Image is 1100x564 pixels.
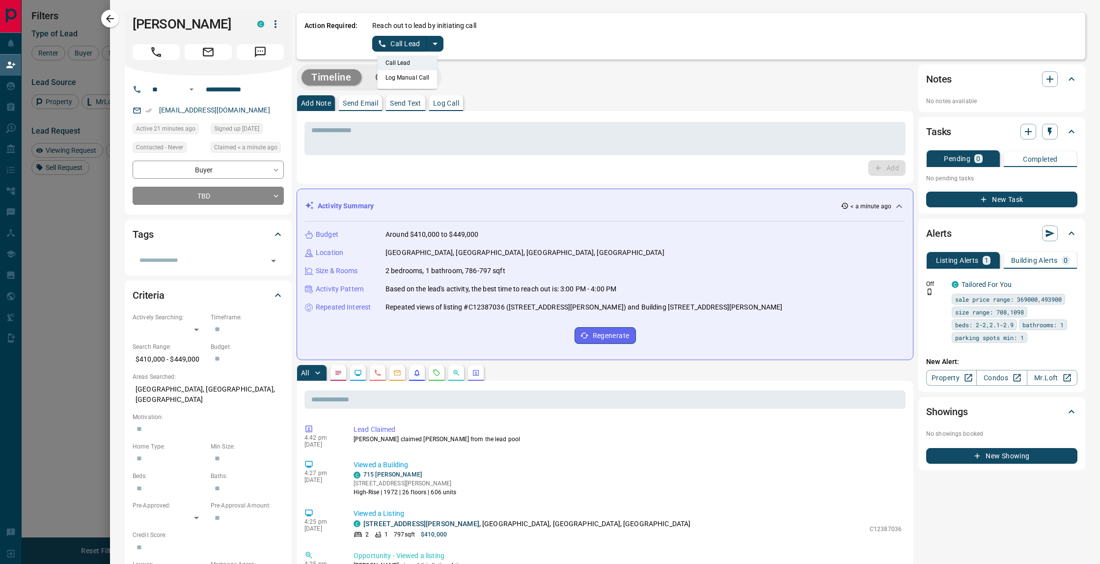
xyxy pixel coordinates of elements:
p: C12387036 [870,525,902,534]
button: Open [267,254,280,268]
p: Log Call [433,100,459,107]
div: Criteria [133,283,284,307]
p: Actively Searching: [133,313,206,322]
div: condos.ca [952,281,959,288]
p: Credit Score: [133,531,284,539]
span: Active 21 minutes ago [136,124,195,134]
button: New Task [926,192,1077,207]
p: Action Required: [304,21,357,52]
button: Campaigns [365,69,437,85]
p: Completed [1023,156,1058,163]
p: Baths: [211,472,284,480]
a: Property [926,370,977,386]
p: 0 [976,155,980,162]
li: Log Manual Call [378,70,438,85]
p: Motivation: [133,413,284,422]
p: Lead Claimed [354,424,902,435]
p: Budget [316,229,338,240]
span: beds: 2-2,2.1-2.9 [955,320,1014,330]
p: Around $410,000 to $449,000 [385,229,479,240]
p: High-Rise | 1972 | 26 floors | 606 units [354,488,457,497]
p: Send Email [343,100,378,107]
p: Pending [944,155,970,162]
p: Activity Pattern [316,284,364,294]
a: [STREET_ADDRESS][PERSON_NAME] [363,520,479,528]
p: [PERSON_NAME] claimed [PERSON_NAME] from the lead pool [354,435,902,444]
p: , [GEOGRAPHIC_DATA], [GEOGRAPHIC_DATA], [GEOGRAPHIC_DATA] [363,519,690,529]
p: [GEOGRAPHIC_DATA], [GEOGRAPHIC_DATA], [GEOGRAPHIC_DATA] [133,381,284,408]
button: New Showing [926,448,1077,464]
svg: Listing Alerts [413,369,421,377]
p: Send Text [390,100,421,107]
div: Showings [926,400,1077,423]
p: Min Size: [211,442,284,451]
div: Activity Summary< a minute ago [305,197,905,215]
span: sale price range: 369000,493900 [955,294,1062,304]
p: Reach out to lead by initiating call [372,21,476,31]
p: 2 bedrooms, 1 bathroom, 786-797 sqft [385,266,505,276]
svg: Email Verified [145,107,152,114]
p: Repeated views of listing #C12387036 ([STREET_ADDRESS][PERSON_NAME]) and Building [STREET_ADDRESS... [385,302,783,312]
span: Message [237,44,284,60]
h1: [PERSON_NAME] [133,16,243,32]
svg: Push Notification Only [926,288,933,295]
p: Repeated Interest [316,302,371,312]
span: Contacted - Never [136,142,183,152]
p: Home Type: [133,442,206,451]
p: 1 [385,530,388,539]
p: Size & Rooms [316,266,358,276]
p: Off [926,280,946,288]
span: Call [133,44,180,60]
li: Call Lead [378,56,438,70]
p: 797 sqft [394,530,415,539]
button: Timeline [302,69,361,85]
div: Sat Sep 13 2025 [133,123,206,137]
div: condos.ca [354,472,360,479]
p: $410,000 - $449,000 [133,351,206,367]
span: size range: 708,1098 [955,307,1024,317]
p: Search Range: [133,342,206,351]
p: Activity Summary [318,201,374,211]
p: 4:27 pm [304,470,339,477]
svg: Emails [393,369,401,377]
span: bathrooms: 1 [1022,320,1064,330]
p: Opportunity - Viewed a listing [354,551,902,561]
div: Notes [926,67,1077,91]
svg: Opportunities [452,369,460,377]
p: No notes available [926,97,1077,106]
h2: Criteria [133,287,165,303]
p: Pre-Approval Amount: [211,501,284,510]
div: Alerts [926,222,1077,245]
p: [DATE] [304,525,339,532]
button: Regenerate [575,327,636,344]
p: New Alert: [926,357,1077,367]
p: 4:42 pm [304,434,339,441]
div: Tasks [926,120,1077,143]
div: Tags [133,223,284,246]
a: [EMAIL_ADDRESS][DOMAIN_NAME] [159,106,270,114]
p: Viewed a Building [354,460,902,470]
p: Location [316,248,343,258]
svg: Notes [334,369,342,377]
a: 715 [PERSON_NAME] [363,471,422,478]
p: Listing Alerts [936,257,979,264]
span: Email [185,44,232,60]
button: Call Lead [372,36,427,52]
div: condos.ca [354,520,360,527]
p: 0 [1064,257,1068,264]
span: Signed up [DATE] [214,124,259,134]
div: Buyer [133,161,284,179]
p: All [301,369,309,376]
p: Timeframe: [211,313,284,322]
p: Pre-Approved: [133,501,206,510]
p: No showings booked [926,429,1077,438]
a: Tailored For You [962,281,1012,288]
p: [DATE] [304,441,339,448]
svg: Requests [433,369,440,377]
div: condos.ca [257,21,264,28]
a: Mr.Loft [1027,370,1077,386]
h2: Tasks [926,124,951,140]
div: split button [372,36,443,52]
p: Areas Searched: [133,372,284,381]
p: No pending tasks [926,171,1077,186]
